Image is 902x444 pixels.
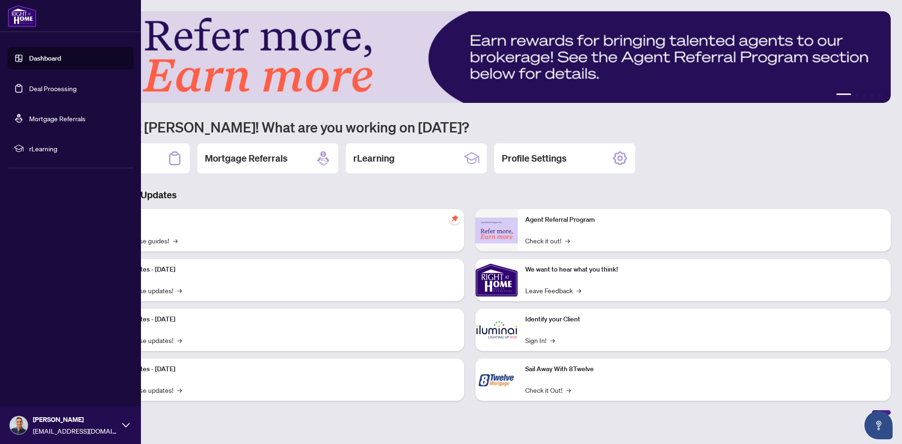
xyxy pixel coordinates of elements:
a: Sign In!→ [525,335,555,345]
img: Agent Referral Program [475,218,518,243]
span: → [576,285,581,296]
span: → [565,235,570,246]
span: → [177,285,182,296]
span: → [177,385,182,395]
span: → [173,235,178,246]
p: Identify your Client [525,314,883,325]
h2: Profile Settings [502,152,567,165]
span: [EMAIL_ADDRESS][DOMAIN_NAME] [33,426,117,436]
a: Dashboard [29,54,61,62]
span: → [177,335,182,345]
a: Check it Out!→ [525,385,571,395]
button: 1 [836,93,851,97]
img: Profile Icon [10,416,28,434]
button: Open asap [864,411,893,439]
span: pushpin [449,213,460,224]
img: We want to hear what you think! [475,259,518,301]
button: 2 [855,93,859,97]
h3: Brokerage & Industry Updates [49,188,891,202]
h2: rLearning [353,152,395,165]
img: Sail Away With 8Twelve [475,358,518,401]
a: Leave Feedback→ [525,285,581,296]
a: Deal Processing [29,84,77,93]
a: Check it out!→ [525,235,570,246]
img: logo [8,5,37,27]
button: 3 [863,93,866,97]
p: Platform Updates - [DATE] [99,364,457,374]
button: 4 [870,93,874,97]
p: Sail Away With 8Twelve [525,364,883,374]
p: Agent Referral Program [525,215,883,225]
p: Platform Updates - [DATE] [99,314,457,325]
p: Platform Updates - [DATE] [99,265,457,275]
span: rLearning [29,143,127,154]
h1: Welcome back [PERSON_NAME]! What are you working on [DATE]? [49,118,891,136]
img: Slide 0 [49,11,891,103]
h2: Mortgage Referrals [205,152,288,165]
span: → [566,385,571,395]
span: [PERSON_NAME] [33,414,117,425]
img: Identify your Client [475,309,518,351]
span: → [550,335,555,345]
p: Self-Help [99,215,457,225]
p: We want to hear what you think! [525,265,883,275]
button: 5 [878,93,881,97]
a: Mortgage Referrals [29,114,86,123]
